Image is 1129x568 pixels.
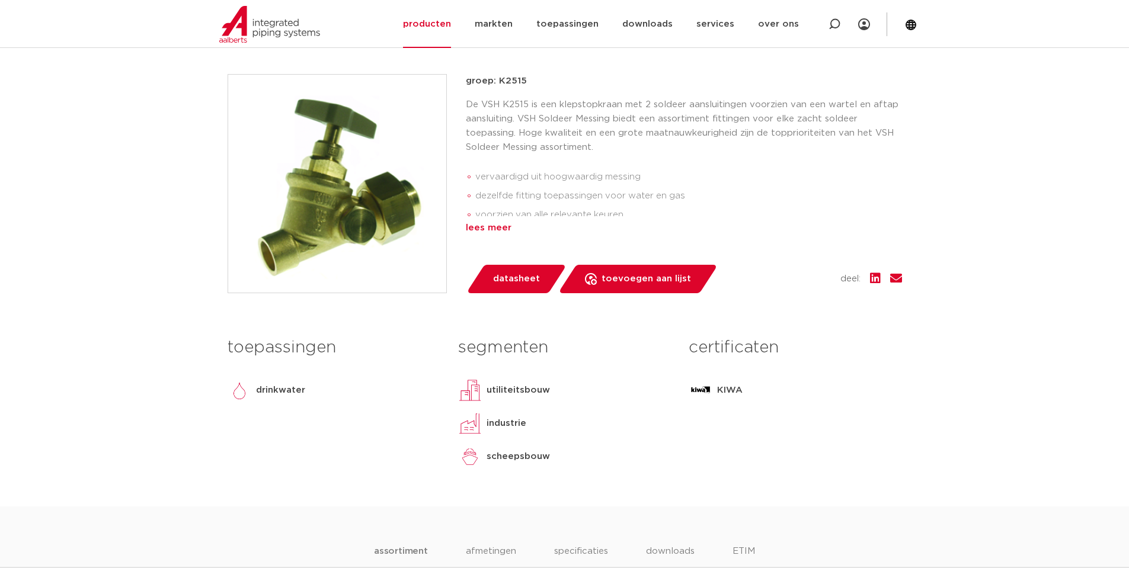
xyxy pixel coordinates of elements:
[228,378,251,402] img: drinkwater
[256,383,305,397] p: drinkwater
[689,378,712,402] img: KIWA
[487,383,550,397] p: utiliteitsbouw
[466,265,567,293] a: datasheet
[689,336,901,360] h3: certificaten
[466,98,902,155] p: De VSH K2515 is een klepstopkraan met 2 soldeer aansluitingen voorzien van een wartel en aftap aa...
[487,416,526,431] p: industrie
[458,412,482,435] img: industrie
[228,336,440,360] h3: toepassingen
[602,269,691,288] span: toevoegen aan lijst
[458,445,482,468] img: scheepsbouw
[475,168,902,187] li: vervaardigd uit hoogwaardig messing
[717,383,743,397] p: KIWA
[466,221,902,235] div: lees meer
[228,75,446,293] img: Product Image for VSH klepstopkraan met wartel en aftapgelegenheid (2 x soldeer)
[458,378,482,402] img: utiliteitsbouw
[493,269,540,288] span: datasheet
[475,187,902,206] li: dezelfde fitting toepassingen voor water en gas
[466,74,902,88] p: groep: K2515
[475,206,902,224] li: voorzien van alle relevante keuren
[840,272,861,286] span: deel:
[487,450,550,464] p: scheepsbouw
[458,336,671,360] h3: segmenten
